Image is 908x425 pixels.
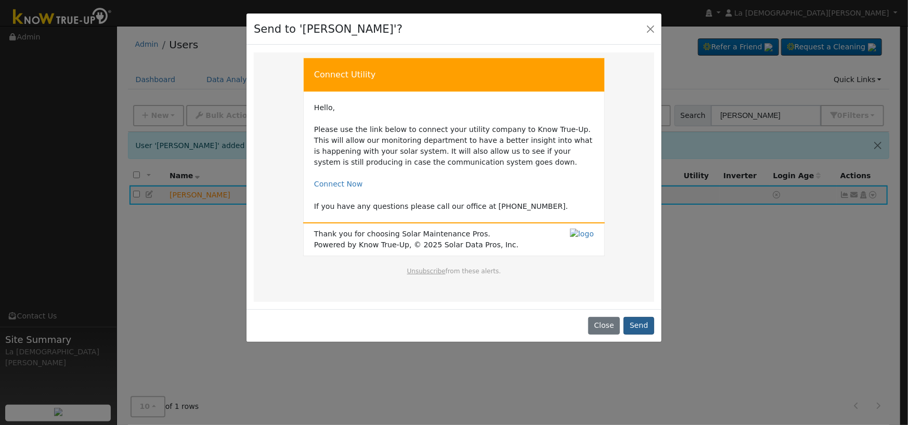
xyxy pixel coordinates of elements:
a: Unsubscribe [407,268,446,275]
img: logo [570,229,594,240]
button: Send [624,317,654,335]
h4: Send to '[PERSON_NAME]'? [254,21,403,37]
button: Close [643,21,658,36]
td: Connect Utility [304,58,605,91]
td: Hello, Please use the link below to connect your utility company to Know True-Up. This will allow... [314,102,594,212]
td: from these alerts. [314,267,594,286]
a: Connect Now [314,180,362,188]
span: Thank you for choosing Solar Maintenance Pros. Powered by Know True-Up, © 2025 Solar Data Pros, Inc. [314,229,518,250]
button: Close [588,317,620,335]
